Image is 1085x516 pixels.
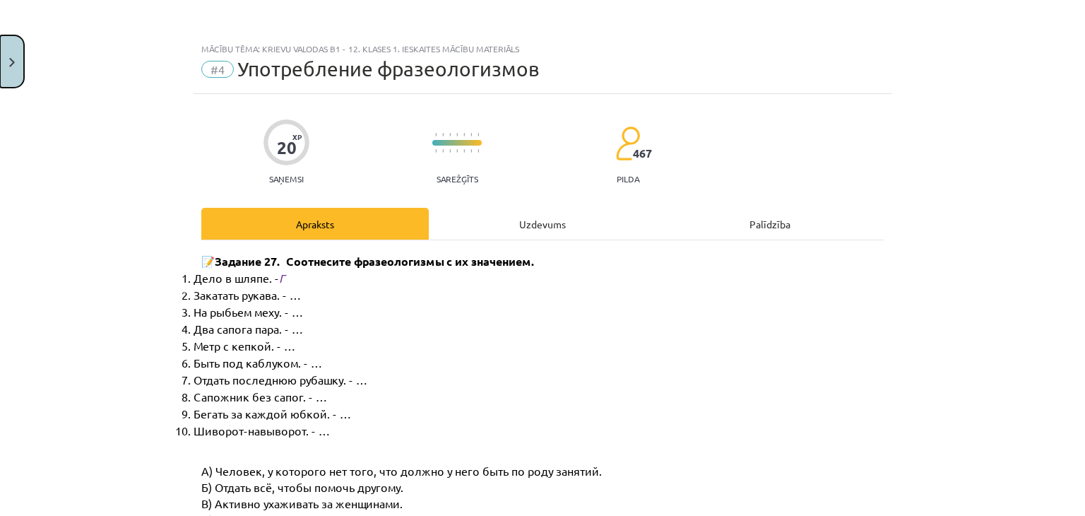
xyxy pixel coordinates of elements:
span: А) Человек, у которого нет того, что должно у него быть по роду занятий. [201,464,602,478]
span: На рыбьем меху. - … [194,305,303,319]
img: icon-short-line-57e1e144782c952c97e751825c79c345078a6d821885a25fce030b3d8c18986b.svg [456,149,458,153]
span: Быть под каблуком. - … [194,356,322,370]
p: Saņemsi [263,174,309,184]
div: Palīdzība [656,208,884,240]
span: Два сапога пара. - … [194,322,303,336]
div: Uzdevums [429,208,656,240]
div: Apraksts [201,208,429,240]
img: icon-short-line-57e1e144782c952c97e751825c79c345078a6d821885a25fce030b3d8c18986b.svg [478,149,479,153]
img: icon-short-line-57e1e144782c952c97e751825c79c345078a6d821885a25fce030b3d8c18986b.svg [435,149,437,153]
span: Отдать последнюю рубашку. - … [194,373,367,387]
p: Sarežģīts [437,174,478,184]
img: icon-short-line-57e1e144782c952c97e751825c79c345078a6d821885a25fce030b3d8c18986b.svg [463,149,465,153]
img: icon-close-lesson-0947bae3869378f0d4975bcd49f059093ad1ed9edebbc8119c70593378902aed.svg [9,58,15,67]
img: icon-short-line-57e1e144782c952c97e751825c79c345078a6d821885a25fce030b3d8c18986b.svg [449,149,451,153]
img: icon-short-line-57e1e144782c952c97e751825c79c345078a6d821885a25fce030b3d8c18986b.svg [449,133,451,136]
span: Закатать рукава. - … [194,288,301,302]
div: Mācību tēma: Krievu valodas b1 - 12. klases 1. ieskaites mācību materiāls [201,44,884,54]
span: Г [279,271,285,285]
p: pilda [617,174,639,184]
span: Шиворот-навыворот. - … [194,423,330,438]
span: #4 [201,61,234,78]
img: icon-short-line-57e1e144782c952c97e751825c79c345078a6d821885a25fce030b3d8c18986b.svg [470,149,472,153]
span: 467 [633,147,652,160]
img: icon-short-line-57e1e144782c952c97e751825c79c345078a6d821885a25fce030b3d8c18986b.svg [442,149,444,153]
img: icon-short-line-57e1e144782c952c97e751825c79c345078a6d821885a25fce030b3d8c18986b.svg [478,133,479,136]
img: icon-short-line-57e1e144782c952c97e751825c79c345078a6d821885a25fce030b3d8c18986b.svg [442,133,444,136]
span: XP [292,133,302,141]
div: 20 [277,138,297,158]
span: Метр с кепкой. - … [194,339,295,353]
span: Задание 27. Соотнесите фразеологизмы с их значением. [215,254,535,269]
span: 📝 [201,254,215,269]
span: Сапожник без сапог. - … [194,389,327,404]
img: icon-short-line-57e1e144782c952c97e751825c79c345078a6d821885a25fce030b3d8c18986b.svg [456,133,458,136]
span: Употребление фразеологизмов [237,57,539,81]
span: Б) Отдать всё, чтобы помочь другому. [201,480,403,494]
img: icon-short-line-57e1e144782c952c97e751825c79c345078a6d821885a25fce030b3d8c18986b.svg [470,133,472,136]
span: Бегать за каждой юбкой. - … [194,406,351,421]
span: Дело в шляпе. - [194,271,279,285]
img: icon-short-line-57e1e144782c952c97e751825c79c345078a6d821885a25fce030b3d8c18986b.svg [463,133,465,136]
span: В) Активно ухаживать за женщинами. [201,496,403,510]
img: students-c634bb4e5e11cddfef0936a35e636f08e4e9abd3cc4e673bd6f9a4125e45ecb1.svg [615,126,640,161]
img: icon-short-line-57e1e144782c952c97e751825c79c345078a6d821885a25fce030b3d8c18986b.svg [435,133,437,136]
